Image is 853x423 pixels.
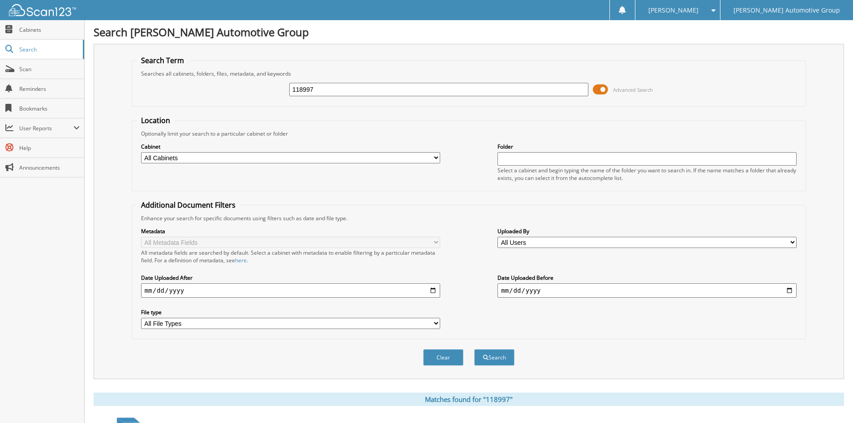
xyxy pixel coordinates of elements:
[137,214,801,222] div: Enhance your search for specific documents using filters such as date and file type.
[19,105,80,112] span: Bookmarks
[137,200,240,210] legend: Additional Document Filters
[19,144,80,152] span: Help
[141,274,440,282] label: Date Uploaded After
[137,130,801,137] div: Optionally limit your search to a particular cabinet or folder
[613,86,653,93] span: Advanced Search
[19,65,80,73] span: Scan
[19,85,80,93] span: Reminders
[733,8,840,13] span: [PERSON_NAME] Automotive Group
[137,115,175,125] legend: Location
[497,143,797,150] label: Folder
[497,227,797,235] label: Uploaded By
[474,349,514,366] button: Search
[648,8,699,13] span: [PERSON_NAME]
[497,283,797,298] input: end
[19,124,73,132] span: User Reports
[19,46,78,53] span: Search
[9,4,76,16] img: scan123-logo-white.svg
[141,227,440,235] label: Metadata
[423,349,463,366] button: Clear
[141,308,440,316] label: File type
[19,164,80,171] span: Announcements
[137,56,189,65] legend: Search Term
[141,143,440,150] label: Cabinet
[94,25,844,39] h1: Search [PERSON_NAME] Automotive Group
[137,70,801,77] div: Searches all cabinets, folders, files, metadata, and keywords
[94,393,844,406] div: Matches found for "118997"
[235,256,247,264] a: here
[141,249,440,264] div: All metadata fields are searched by default. Select a cabinet with metadata to enable filtering b...
[497,274,797,282] label: Date Uploaded Before
[141,283,440,298] input: start
[19,26,80,34] span: Cabinets
[497,167,797,182] div: Select a cabinet and begin typing the name of the folder you want to search in. If the name match...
